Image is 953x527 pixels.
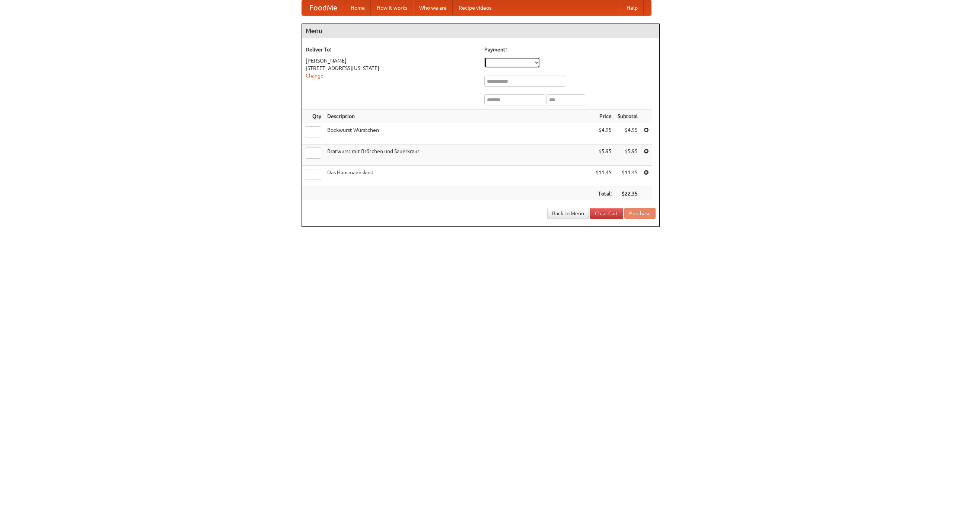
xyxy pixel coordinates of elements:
[324,145,593,166] td: Bratwurst mit Brötchen und Sauerkraut
[593,166,615,187] td: $11.45
[306,46,477,53] h5: Deliver To:
[302,23,659,38] h4: Menu
[302,109,324,123] th: Qty
[547,208,589,219] a: Back to Menu
[306,64,477,72] div: [STREET_ADDRESS][US_STATE]
[345,0,371,15] a: Home
[615,109,641,123] th: Subtotal
[615,145,641,166] td: $5.95
[590,208,623,219] a: Clear Cart
[413,0,453,15] a: Who we are
[324,123,593,145] td: Bockwurst Würstchen
[371,0,413,15] a: How it works
[615,166,641,187] td: $11.45
[593,145,615,166] td: $5.95
[324,166,593,187] td: Das Hausmannskost
[324,109,593,123] th: Description
[615,187,641,201] th: $22.35
[615,123,641,145] td: $4.95
[306,57,477,64] div: [PERSON_NAME]
[306,73,323,79] a: Change
[302,0,345,15] a: FoodMe
[593,187,615,201] th: Total:
[593,123,615,145] td: $4.95
[624,208,656,219] button: Purchase
[593,109,615,123] th: Price
[484,46,656,53] h5: Payment:
[621,0,644,15] a: Help
[453,0,497,15] a: Recipe videos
